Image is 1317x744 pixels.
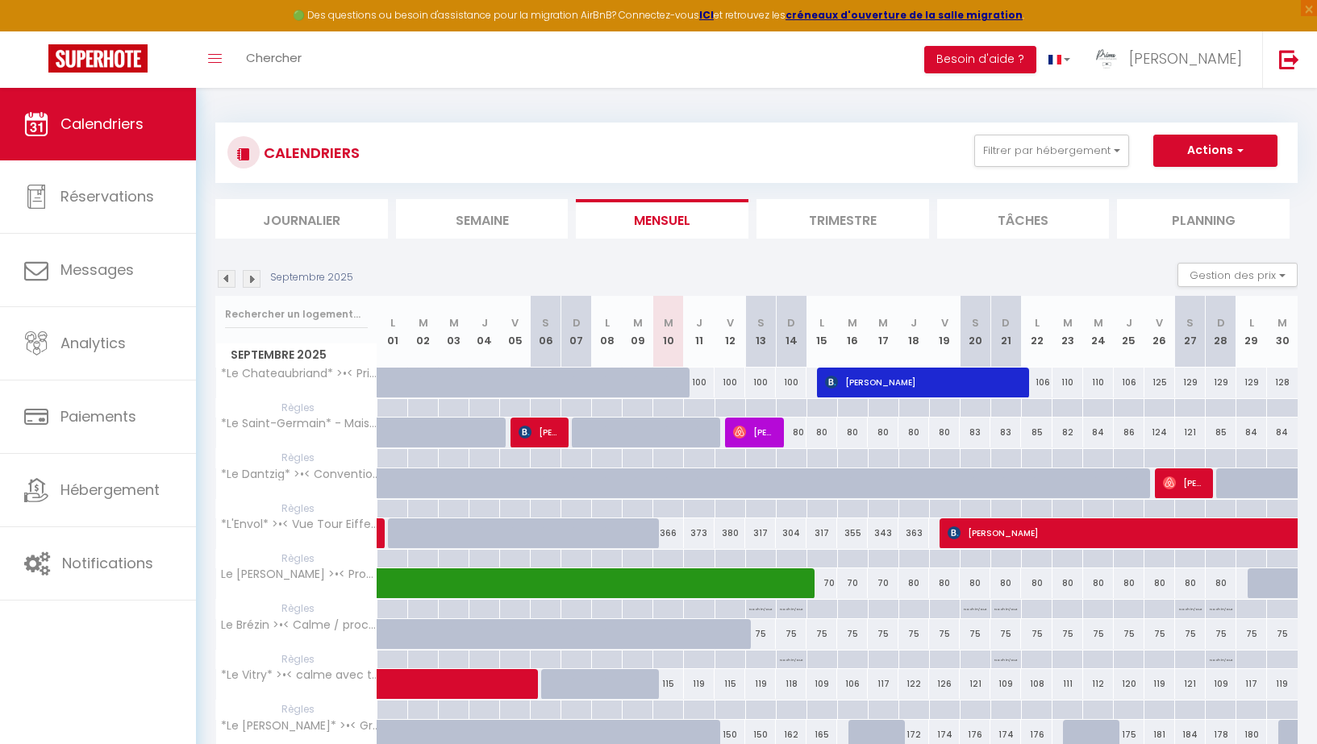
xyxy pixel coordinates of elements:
div: 75 [1175,619,1206,649]
th: 07 [561,296,592,368]
span: Règles [216,399,377,417]
div: 80 [990,568,1021,598]
span: Notifications [62,553,153,573]
div: 110 [1052,368,1083,397]
abbr: M [1277,315,1287,330]
p: No ch in/out [1210,600,1232,615]
th: 30 [1267,296,1298,368]
abbr: M [664,315,673,330]
div: 84 [1083,418,1114,447]
abbr: J [696,315,702,330]
div: 85 [1206,418,1236,447]
div: 80 [837,418,868,447]
button: Gestion des prix [1177,263,1298,287]
abbr: S [757,315,765,330]
p: No ch in/out [1179,600,1202,615]
p: No ch in/out [994,600,1017,615]
div: 119 [1267,669,1298,699]
abbr: D [1002,315,1010,330]
span: Réservations [60,186,154,206]
span: Règles [216,600,377,617]
div: 119 [684,669,715,699]
div: 83 [960,418,990,447]
abbr: L [1249,315,1254,330]
span: [PERSON_NAME] [1129,48,1242,69]
li: Journalier [215,199,388,239]
abbr: L [1035,315,1040,330]
div: 355 [837,518,868,548]
abbr: M [1094,315,1103,330]
div: 108 [1021,669,1052,699]
span: *L'Envol* >•< Vue Tour Eiffel / proche métro [219,518,380,530]
th: 14 [776,296,806,368]
span: Analytics [60,333,126,353]
div: 373 [684,518,715,548]
div: 80 [1175,568,1206,598]
th: 13 [745,296,776,368]
div: 115 [653,669,684,699]
abbr: J [481,315,488,330]
div: 80 [929,568,960,598]
th: 20 [960,296,990,368]
div: 75 [806,619,837,649]
th: 11 [684,296,715,368]
div: 80 [1052,568,1083,598]
div: 109 [806,669,837,699]
div: 129 [1236,368,1267,397]
abbr: M [449,315,459,330]
input: Rechercher un logement... [225,300,368,329]
div: 75 [1052,619,1083,649]
div: 75 [745,619,776,649]
div: 304 [776,518,806,548]
span: [PERSON_NAME] [733,417,774,447]
li: Semaine [396,199,569,239]
th: 18 [898,296,929,368]
div: 120 [1114,669,1144,699]
li: Tâches [937,199,1110,239]
p: No ch in/out [994,650,1017,666]
div: 75 [1236,619,1267,649]
span: Septembre 2025 [216,343,377,367]
th: 15 [806,296,837,368]
abbr: S [972,315,979,330]
abbr: D [1217,315,1225,330]
button: Filtrer par hébergement [974,135,1129,167]
th: 21 [990,296,1021,368]
span: Règles [216,550,377,567]
div: 80 [1114,568,1144,598]
div: 83 [990,418,1021,447]
div: 75 [837,619,868,649]
div: 75 [1021,619,1052,649]
span: Règles [216,449,377,467]
a: créneaux d'ouverture de la salle migration [786,8,1023,22]
div: 80 [1083,568,1114,598]
span: Calendriers [60,114,144,134]
div: 117 [1236,669,1267,699]
abbr: J [1126,315,1132,330]
div: 100 [684,368,715,397]
li: Mensuel [576,199,748,239]
span: *Le Vitry* >•< calme avec terrasse [219,669,380,681]
th: 19 [929,296,960,368]
div: 117 [868,669,898,699]
div: 80 [806,418,837,447]
span: Paiements [60,406,136,426]
span: Règles [216,650,377,668]
div: 122 [898,669,929,699]
div: 80 [868,418,898,447]
div: 366 [653,518,684,548]
div: 363 [898,518,929,548]
abbr: M [848,315,857,330]
p: No ch in/out [749,600,772,615]
div: 75 [1267,619,1298,649]
span: Règles [216,700,377,718]
abbr: M [1063,315,1073,330]
div: 75 [776,619,806,649]
div: 75 [1114,619,1144,649]
th: 23 [1052,296,1083,368]
span: *Le Saint-Germain* - Maison en bois [219,418,380,430]
a: ICI [699,8,714,22]
div: 129 [1175,368,1206,397]
div: 106 [837,669,868,699]
img: logout [1279,49,1299,69]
